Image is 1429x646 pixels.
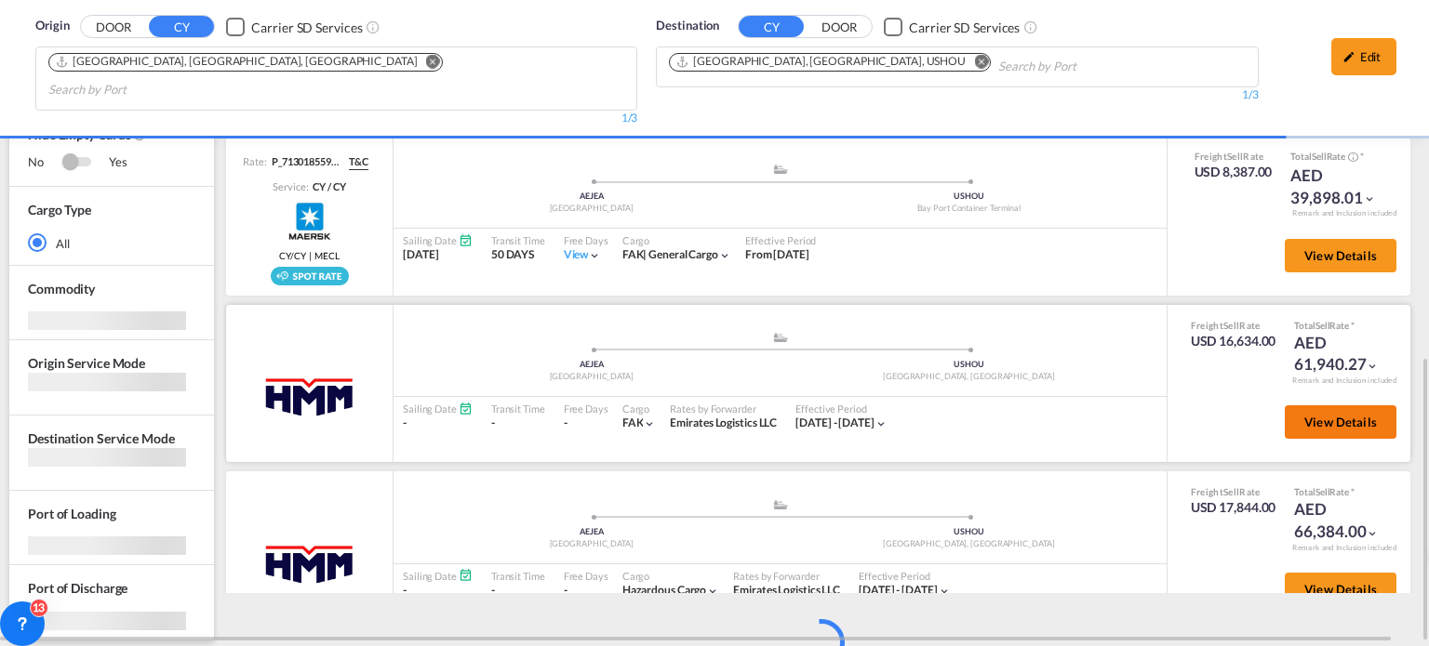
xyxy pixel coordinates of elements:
[859,583,938,599] div: 01 Aug 2025 - 31 Aug 2025
[1363,192,1376,205] md-icon: icon-chevron-down
[745,233,816,247] div: Effective Period
[564,247,602,263] div: Viewicon-chevron-down
[622,402,657,415] div: Cargo
[733,583,840,599] div: Emirates Logistics LLC
[403,538,781,550] div: [GEOGRAPHIC_DATA]
[1294,485,1387,498] div: Total Rate
[403,203,781,215] div: [GEOGRAPHIC_DATA]
[622,247,718,263] div: general cargo
[781,371,1158,383] div: [GEOGRAPHIC_DATA], [GEOGRAPHIC_DATA]
[46,47,627,105] md-chips-wrap: Chips container. Use arrow keys to select chips.
[55,54,418,70] div: Port of Jebel Ali, Jebel Ali, AEJEA
[656,87,1258,103] div: 1/3
[28,233,195,252] md-radio-button: All
[622,569,720,583] div: Cargo
[1278,543,1410,553] div: Remark and Inclusion included
[1349,320,1355,331] span: Subject to Remarks
[260,539,358,586] img: HMM
[271,267,349,285] div: Rollable available
[875,417,888,430] md-icon: icon-chevron-down
[403,359,781,371] div: AEJEA
[459,568,473,582] md-icon: Schedules Available
[251,19,362,37] div: Carrier SD Services
[403,526,781,538] div: AEJEA
[781,191,1158,203] div: USHOU
[1191,319,1276,332] div: Freight Rate
[1366,527,1379,540] md-icon: icon-chevron-down
[998,52,1175,82] input: Search by Port
[739,16,804,37] button: CY
[622,233,731,247] div: Cargo
[306,249,314,262] span: |
[55,54,421,70] div: Press delete to remove this chip.
[666,47,1182,82] md-chips-wrap: Chips container. Use arrow keys to select chips.
[273,179,308,193] span: Service:
[670,415,777,431] div: Emirates Logistics LLC
[403,402,473,415] div: Sailing Date
[28,281,95,297] span: Commodity
[1315,320,1330,331] span: Sell
[769,333,792,342] md-icon: assets/icons/custom/ship-fill.svg
[1278,208,1410,218] div: Remark and Inclusion included
[564,233,608,247] div: Free Days
[1195,150,1273,163] div: Freight Rate
[781,203,1158,215] div: Bay Port Container Terminal
[28,355,145,371] span: Origin Service Mode
[859,583,938,597] span: [DATE] - [DATE]
[28,430,175,446] span: Destination Service Mode
[226,17,362,36] md-checkbox: Checkbox No Ink
[491,569,545,583] div: Transit Time
[1191,332,1276,350] div: USD 16,634.00
[1285,239,1396,272] button: View Details
[28,580,127,596] span: Port of Discharge
[670,402,777,415] div: Rates by Forwarder
[643,417,656,430] md-icon: icon-chevron-down
[349,154,368,169] span: T&C
[884,17,1020,36] md-checkbox: Checkbox No Ink
[491,415,545,431] div: -
[403,583,473,599] div: -
[1304,248,1377,263] span: View Details
[1285,405,1396,439] button: View Details
[491,233,545,247] div: Transit Time
[670,415,777,429] span: Emirates Logistics LLC
[675,54,969,70] div: Press delete to remove this chip.
[28,201,91,219] div: Cargo Type
[1358,151,1364,162] span: Subject to Remarks
[1342,50,1356,63] md-icon: icon-pencil
[1191,485,1276,498] div: Freight Rate
[1345,150,1358,164] button: Spot Rates are dynamic & can fluctuate with time
[781,538,1158,550] div: [GEOGRAPHIC_DATA], [GEOGRAPHIC_DATA]
[1349,486,1355,497] span: Subject to Remarks
[459,402,473,415] md-icon: Schedules Available
[1290,150,1383,165] div: Total Rate
[279,249,306,262] span: CY/CY
[28,153,62,172] span: No
[588,249,601,262] md-icon: icon-chevron-down
[675,54,966,70] div: Houston, TX, USHOU
[414,54,442,73] button: Remove
[267,154,341,169] div: P_7130185593_P01d4jyhw
[1278,376,1410,386] div: Remark and Inclusion included
[366,20,381,34] md-icon: Unchecked: Search for CY (Container Yard) services for all selected carriers.Checked : Search for...
[564,415,568,431] div: -
[403,247,473,263] div: [DATE]
[859,569,951,583] div: Effective Period
[403,371,781,383] div: [GEOGRAPHIC_DATA]
[1366,360,1379,373] md-icon: icon-chevron-down
[1223,486,1239,497] span: Sell
[1223,320,1239,331] span: Sell
[622,247,649,261] span: FAK
[1294,332,1387,376] div: AED 61,940.27
[622,415,644,429] span: FAK
[1023,20,1038,34] md-icon: Unchecked: Search for CY (Container Yard) services for all selected carriers.Checked : Search for...
[28,506,116,521] span: Port of Loading
[769,500,792,509] md-icon: assets/icons/custom/ship-fill.svg
[1304,415,1377,429] span: View Details
[459,233,473,247] md-icon: Schedules Available
[795,415,875,429] span: [DATE] - [DATE]
[287,198,333,244] img: Maersk Spot
[1294,498,1387,543] div: AED 66,384.00
[564,402,608,415] div: Free Days
[308,179,345,193] div: CY / CY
